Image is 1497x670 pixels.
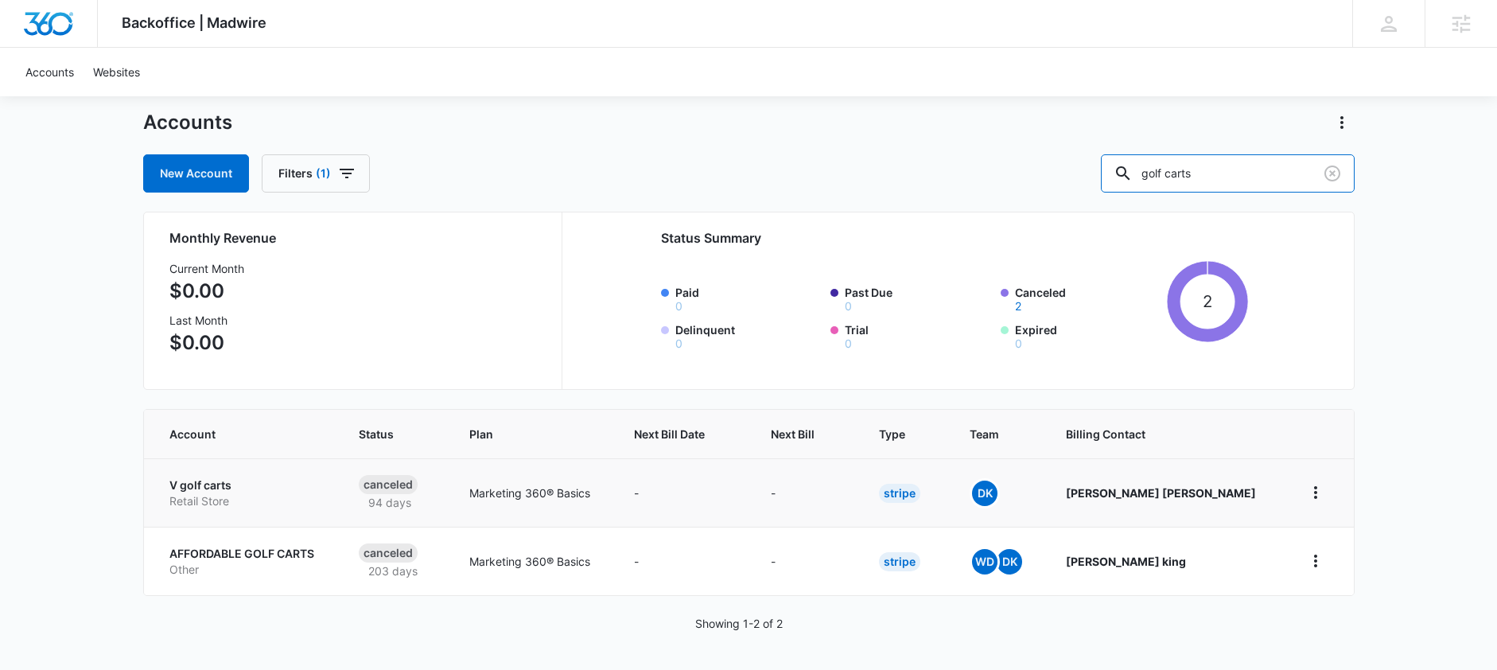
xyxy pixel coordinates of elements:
a: New Account [143,154,249,193]
label: Canceled [1015,284,1161,312]
span: Type [879,426,908,442]
h2: Status Summary [661,228,1249,247]
label: Trial [845,321,991,349]
span: DK [997,549,1022,575]
div: Stripe [879,484,920,503]
strong: [PERSON_NAME] [PERSON_NAME] [1066,486,1256,500]
p: Marketing 360® Basics [469,553,596,570]
div: Canceled [359,543,418,563]
h2: Monthly Revenue [169,228,542,247]
span: Backoffice | Madwire [122,14,266,31]
a: V golf cartsRetail Store [169,477,321,508]
p: 94 days [359,494,421,511]
p: $0.00 [169,277,244,306]
a: AFFORDABLE GOLF CARTSOther [169,546,321,577]
button: Clear [1320,161,1345,186]
td: - [615,458,752,527]
label: Past Due [845,284,991,312]
p: Other [169,562,321,578]
h3: Last Month [169,312,244,329]
label: Paid [675,284,822,312]
input: Search [1101,154,1355,193]
span: Next Bill [771,426,818,442]
span: WD [972,549,997,575]
span: Account [169,426,297,442]
a: Websites [84,48,150,96]
button: Filters(1) [262,154,370,193]
p: Retail Store [169,493,321,509]
h3: Current Month [169,260,244,277]
tspan: 2 [1203,291,1212,311]
div: Stripe [879,552,920,571]
p: 203 days [359,563,427,579]
td: - [752,527,861,595]
span: Billing Contact [1066,426,1264,442]
button: Canceled [1015,301,1021,312]
td: - [615,527,752,595]
div: Canceled [359,475,418,494]
span: Plan [469,426,596,442]
td: - [752,458,861,527]
label: Delinquent [675,321,822,349]
a: Accounts [16,48,84,96]
h1: Accounts [143,111,232,134]
span: Status [359,426,408,442]
p: Marketing 360® Basics [469,485,596,501]
p: $0.00 [169,329,244,357]
span: Team [970,426,1005,442]
span: (1) [316,168,331,179]
label: Expired [1015,321,1161,349]
p: AFFORDABLE GOLF CARTS [169,546,321,562]
strong: [PERSON_NAME] king [1066,555,1186,568]
span: Next Bill Date [634,426,710,442]
button: home [1303,480,1328,505]
p: Showing 1-2 of 2 [695,615,783,632]
span: DK [972,481,997,506]
button: Actions [1329,110,1355,135]
p: V golf carts [169,477,321,493]
button: home [1303,548,1328,574]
